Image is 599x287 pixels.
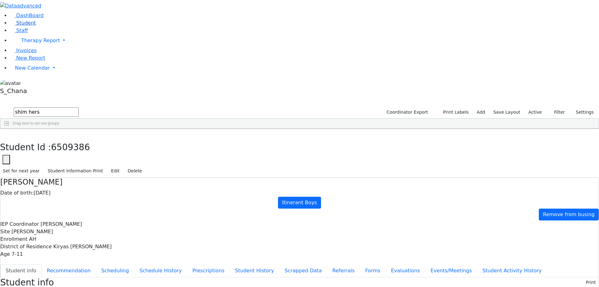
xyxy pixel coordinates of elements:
button: Evaluations [386,264,425,277]
button: Recommendation [41,264,96,277]
span: New Calendar [15,65,50,71]
button: Events/Meetings [425,264,477,277]
button: Referrals [327,264,360,277]
button: Student History [230,264,279,277]
button: Settings [568,107,597,117]
div: [DATE] [0,189,599,197]
a: Staff [10,27,28,33]
button: Student info [0,264,41,277]
a: Add [474,107,488,117]
button: Student Information Print [45,166,106,176]
span: Student [16,20,36,26]
a: Remove from busing [539,209,599,220]
span: Therapy Report [21,37,60,43]
span: Staff [16,27,28,33]
span: [PERSON_NAME] [12,229,53,235]
button: Prescriptions [187,264,230,277]
button: Scheduling [96,264,134,277]
span: Invoices [16,47,37,53]
label: Site [0,228,10,235]
button: Forms [360,264,386,277]
span: DashBoard [16,12,44,18]
a: Invoices [10,47,37,53]
a: DashBoard [10,12,44,18]
span: New Report [16,55,45,61]
label: IEP Coordinator [0,220,39,228]
a: Student [10,20,36,26]
a: Itinerant Boys [278,197,321,209]
button: Print Labels [436,107,471,117]
input: Search [14,107,79,117]
button: Student Activity History [477,264,547,277]
button: Coordinator Export [382,107,431,117]
span: 7-11 [12,251,23,257]
a: New Calendar [10,62,599,74]
label: Age [0,250,10,258]
button: Save Layout [490,107,523,117]
a: Therapy Report [10,34,599,47]
button: Delete [125,166,145,176]
label: Active [526,107,545,117]
label: District of Residence [0,243,52,250]
label: Date of birth: [0,189,34,197]
span: AH [29,236,36,242]
span: Drag here to set row groups [13,121,59,126]
h4: [PERSON_NAME] [0,178,599,187]
button: Edit [108,166,122,176]
a: New Report [10,55,45,61]
span: Kiryas [PERSON_NAME] [53,244,112,250]
span: [PERSON_NAME] [41,221,82,227]
span: 6509386 [51,142,90,152]
label: Enrollment [0,235,27,243]
button: Schedule History [134,264,187,277]
span: Remove from busing [543,211,595,217]
button: Filter [546,107,568,117]
button: Scrapped Data [279,264,327,277]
